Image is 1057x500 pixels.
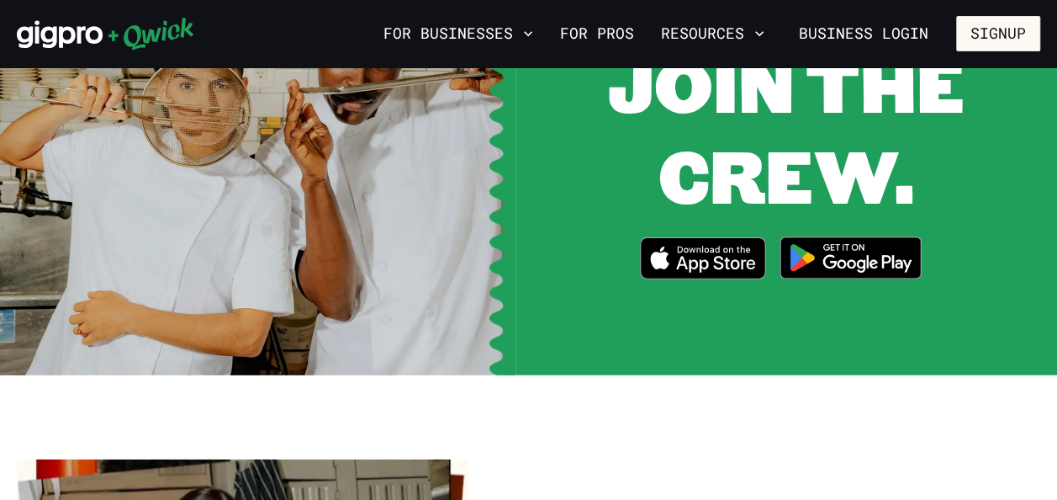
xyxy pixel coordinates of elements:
[654,19,771,48] button: Resources
[640,237,766,285] a: Download on the App Store
[956,16,1040,51] button: Signup
[785,16,943,51] a: Business Login
[377,19,540,48] button: For Businesses
[553,19,641,48] a: For Pros
[608,35,965,223] span: JOIN THE CREW.
[769,226,933,290] img: Get it on Google Play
